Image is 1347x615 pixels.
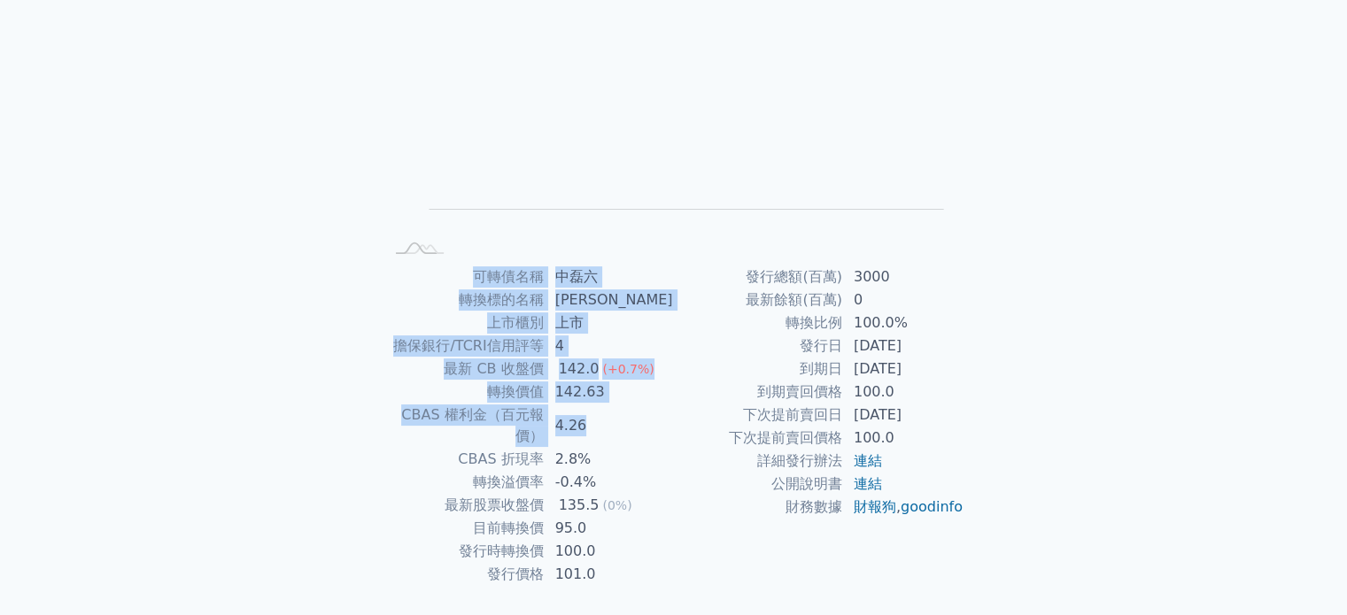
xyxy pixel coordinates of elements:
td: 100.0% [843,311,964,334]
td: CBAS 權利金（百元報價） [383,404,545,448]
td: 上市 [545,311,674,334]
td: [DATE] [843,404,964,427]
div: 135.5 [555,495,603,516]
td: 財務數據 [674,496,843,519]
td: , [843,496,964,519]
td: 到期日 [674,357,843,381]
td: 中磊六 [545,265,674,288]
td: 0 [843,288,964,311]
td: 101.0 [545,563,674,586]
td: 發行時轉換價 [383,540,545,563]
td: 2.8% [545,448,674,471]
td: [DATE] [843,334,964,357]
a: 連結 [854,452,882,469]
td: 發行日 [674,334,843,357]
td: 100.0 [843,381,964,404]
a: 連結 [854,475,882,492]
td: 下次提前賣回價格 [674,427,843,450]
td: 目前轉換價 [383,517,545,540]
td: 公開說明書 [674,473,843,496]
td: 100.0 [843,427,964,450]
td: 4.26 [545,404,674,448]
td: [DATE] [843,357,964,381]
td: 到期賣回價格 [674,381,843,404]
td: [PERSON_NAME] [545,288,674,311]
td: 3000 [843,265,964,288]
td: 100.0 [545,540,674,563]
td: 可轉債名稱 [383,265,545,288]
td: 發行價格 [383,563,545,586]
td: 擔保銀行/TCRI信用評等 [383,334,545,357]
td: 上市櫃別 [383,311,545,334]
td: 最新餘額(百萬) [674,288,843,311]
td: 發行總額(百萬) [674,265,843,288]
td: 詳細發行辦法 [674,450,843,473]
td: 轉換標的名稱 [383,288,545,311]
td: 142.63 [545,381,674,404]
td: 轉換價值 [383,381,545,404]
a: 財報狗 [854,498,896,515]
td: 轉換比例 [674,311,843,334]
span: (0%) [602,498,631,512]
td: 最新股票收盤價 [383,494,545,517]
td: -0.4% [545,471,674,494]
span: (+0.7%) [602,362,654,376]
td: 95.0 [545,517,674,540]
td: 4 [545,334,674,357]
td: 下次提前賣回日 [674,404,843,427]
div: 142.0 [555,358,603,380]
g: Chart [413,24,944,235]
a: goodinfo [901,498,963,515]
td: 最新 CB 收盤價 [383,357,545,381]
td: 轉換溢價率 [383,471,545,494]
td: CBAS 折現率 [383,448,545,471]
